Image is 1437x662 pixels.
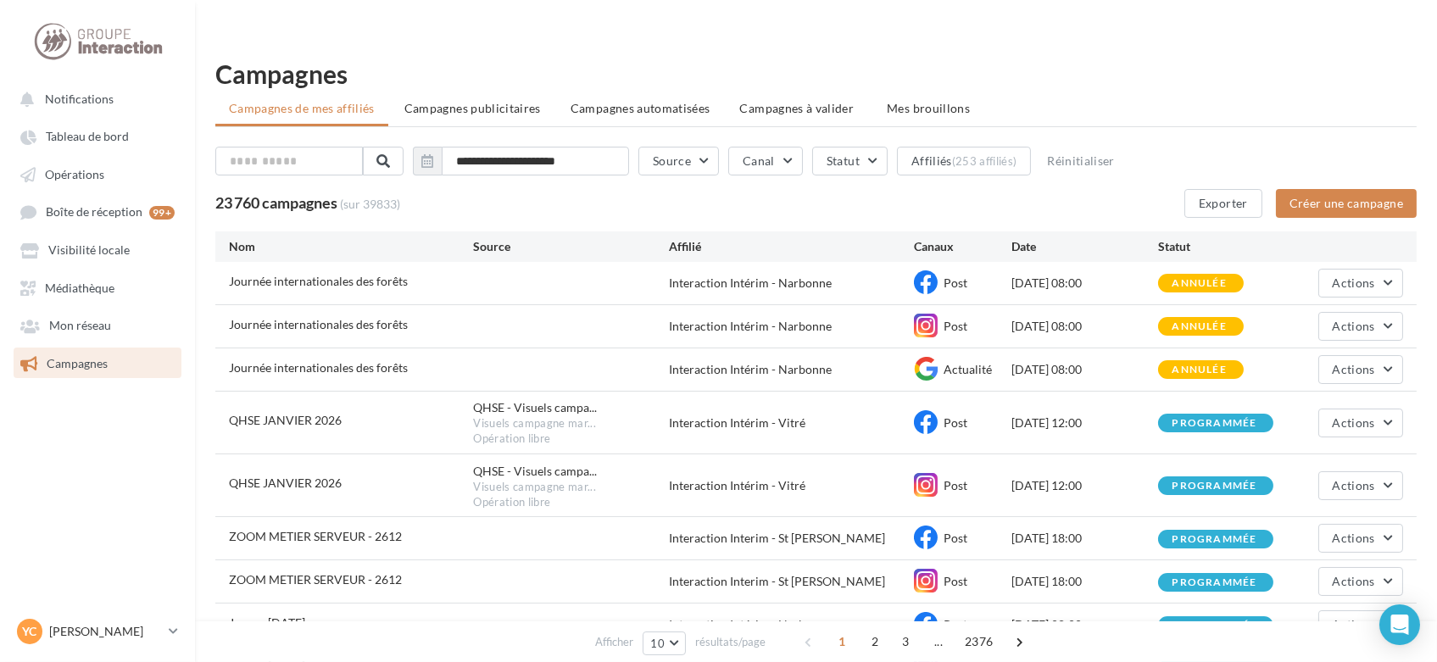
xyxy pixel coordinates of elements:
[944,319,967,333] span: Post
[340,197,400,211] span: (sur 39833)
[1318,610,1403,639] button: Actions
[1011,573,1158,590] div: [DATE] 18:00
[1158,238,1305,255] div: Statut
[474,399,598,416] span: QHSE - Visuels campa...
[669,477,914,494] div: Interaction Intérim - Vitré
[892,628,919,655] span: 3
[1318,567,1403,596] button: Actions
[1184,189,1262,218] button: Exporter
[1333,415,1375,430] span: Actions
[229,274,408,288] span: Journée internationales des forêts
[1276,189,1417,218] button: Créer une campagne
[944,362,992,376] span: Actualité
[229,615,305,630] span: Joyeux noël
[45,281,114,295] span: Médiathèque
[643,631,686,655] button: 10
[669,238,914,255] div: Affilié
[215,193,337,212] span: 23 760 campagnes
[1011,238,1158,255] div: Date
[46,130,129,144] span: Tableau de bord
[944,415,967,430] span: Post
[944,478,967,492] span: Post
[1011,414,1158,431] div: [DATE] 12:00
[1172,534,1256,545] div: programmée
[887,101,970,115] span: Mes brouillons
[1172,577,1256,588] div: programmée
[958,628,1000,655] span: 2376
[1318,312,1403,341] button: Actions
[45,92,114,106] span: Notifications
[650,637,665,650] span: 10
[925,628,952,655] span: ...
[1011,318,1158,335] div: [DATE] 08:00
[1318,524,1403,553] button: Actions
[1172,278,1226,289] div: annulée
[669,616,914,633] div: Interaction Intérim - Narbonne
[1333,531,1375,545] span: Actions
[10,83,178,114] button: Notifications
[914,238,1011,255] div: Canaux
[474,238,670,255] div: Source
[229,360,408,375] span: Journée internationales des forêts
[45,167,104,181] span: Opérations
[669,573,914,590] div: Interaction Interim - St [PERSON_NAME]
[10,159,185,189] a: Opérations
[49,623,162,640] p: [PERSON_NAME]
[10,120,185,151] a: Tableau de bord
[695,634,766,650] span: résultats/page
[1040,151,1122,171] button: Réinitialiser
[740,100,855,117] span: Campagnes à valider
[229,476,342,490] span: QHSE JANVIER 2026
[1172,620,1256,631] div: programmée
[474,463,598,480] span: QHSE - Visuels campa...
[861,628,888,655] span: 2
[897,147,1031,175] button: Affiliés(253 affiliés)
[10,196,185,227] a: Boîte de réception 99+
[669,361,914,378] div: Interaction Intérim - Narbonne
[1333,478,1375,492] span: Actions
[669,530,914,547] div: Interaction Interim - St [PERSON_NAME]
[229,413,342,427] span: QHSE JANVIER 2026
[229,529,402,543] span: ZOOM METIER SERVEUR - 2612
[728,147,803,175] button: Canal
[1011,530,1158,547] div: [DATE] 18:00
[46,205,142,220] span: Boîte de réception
[149,206,175,220] div: 99+
[1333,319,1375,333] span: Actions
[944,574,967,588] span: Post
[10,348,185,378] a: Campagnes
[474,416,596,431] span: Visuels campagne mar...
[595,634,633,650] span: Afficher
[1318,269,1403,298] button: Actions
[48,243,130,258] span: Visibilité locale
[1172,321,1226,332] div: annulée
[1011,477,1158,494] div: [DATE] 12:00
[10,234,185,264] a: Visibilité locale
[669,275,914,292] div: Interaction Intérim - Narbonne
[1011,616,1158,633] div: [DATE] 08:00
[944,275,967,290] span: Post
[47,356,108,370] span: Campagnes
[952,154,1017,168] div: (253 affiliés)
[14,615,181,648] a: YC [PERSON_NAME]
[1172,418,1256,429] div: programmée
[1318,355,1403,384] button: Actions
[1172,481,1256,492] div: programmée
[215,61,1417,86] h1: Campagnes
[1318,409,1403,437] button: Actions
[669,414,914,431] div: Interaction Intérim - Vitré
[571,101,710,115] span: Campagnes automatisées
[1333,362,1375,376] span: Actions
[1011,361,1158,378] div: [DATE] 08:00
[404,101,541,115] span: Campagnes publicitaires
[1172,364,1226,376] div: annulée
[10,272,185,303] a: Médiathèque
[229,238,474,255] div: Nom
[638,147,719,175] button: Source
[23,623,37,640] span: YC
[49,319,111,333] span: Mon réseau
[1379,604,1420,645] div: Open Intercom Messenger
[944,531,967,545] span: Post
[1318,471,1403,500] button: Actions
[1011,275,1158,292] div: [DATE] 08:00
